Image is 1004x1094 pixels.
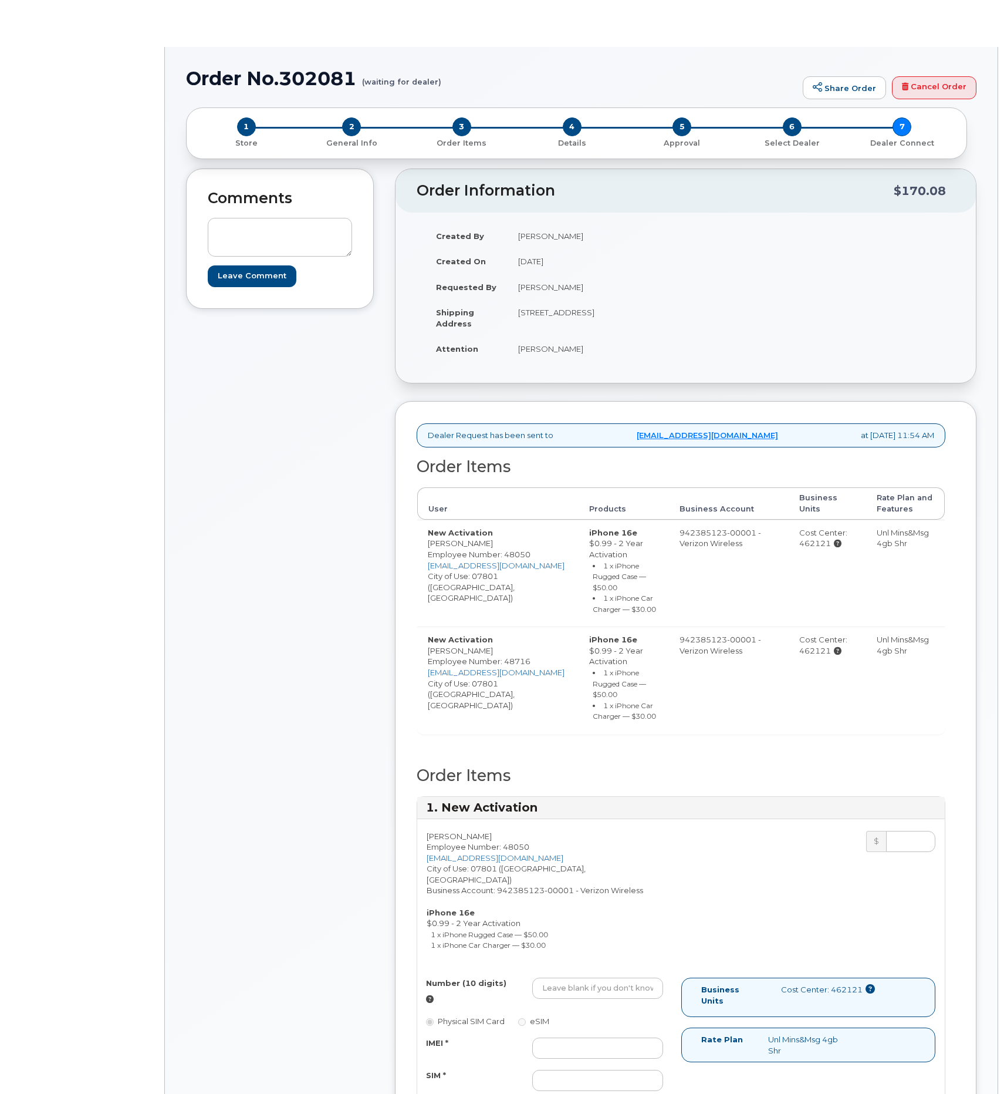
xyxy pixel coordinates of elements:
td: Unl Mins&Msg 4gb Shr [866,627,945,734]
label: SIM * [426,1070,446,1081]
a: [EMAIL_ADDRESS][DOMAIN_NAME] [428,668,564,677]
th: Business Units [789,487,866,520]
strong: iPhone 16e [589,635,637,644]
strong: Attention [436,344,478,354]
th: Rate Plan and Features [866,487,945,520]
span: 6 [783,117,802,136]
label: Rate Plan [701,1034,743,1045]
small: 1 x iPhone Rugged Case — $50.00 [593,668,646,699]
strong: iPhone 16e [427,908,475,917]
td: [PERSON_NAME] [508,223,677,249]
label: Business Units [701,984,763,1006]
p: Select Dealer [742,138,843,149]
span: 4 [563,117,582,136]
td: 942385123-00001 - Verizon Wireless [669,627,789,734]
td: [PERSON_NAME] [508,336,677,362]
div: Cost Center: 462121 [799,527,856,549]
strong: New Activation [428,635,493,644]
div: Cost Center: 462121 [799,634,856,656]
a: 6 Select Dealer [737,136,847,149]
p: Order Items [411,138,512,149]
small: 1 x iPhone Car Charger — $30.00 [431,941,546,950]
h2: Comments [208,190,352,207]
div: Unl Mins&Msg 4gb Shr [759,1034,853,1056]
h2: Order Items [417,767,945,785]
th: Business Account [669,487,789,520]
span: Employee Number: 48050 [428,550,530,559]
h1: Order No.302081 [186,68,797,89]
input: Leave Comment [208,265,296,287]
span: 1 [237,117,256,136]
span: Employee Number: 48050 [427,842,529,851]
input: eSIM [518,1018,526,1026]
p: General Info [302,138,403,149]
div: $ [866,831,886,852]
a: 2 General Info [297,136,407,149]
strong: Shipping Address [436,308,474,328]
td: Unl Mins&Msg 4gb Shr [866,520,945,627]
label: IMEI * [426,1038,448,1049]
h2: Order Items [417,458,945,476]
td: $0.99 - 2 Year Activation [579,520,669,627]
small: 1 x iPhone Car Charger — $30.00 [593,594,656,614]
span: Employee Number: 48716 [428,657,530,666]
td: [STREET_ADDRESS] [508,299,677,336]
p: Details [522,138,623,149]
a: 3 Order Items [407,136,517,149]
div: [PERSON_NAME] City of Use: 07801 ([GEOGRAPHIC_DATA], [GEOGRAPHIC_DATA]) Business Account: 9423851... [417,831,681,956]
div: Dealer Request has been sent to at [DATE] 11:54 AM [417,423,945,447]
p: Store [201,138,292,149]
strong: 1. New Activation [426,800,538,814]
a: Share Order [803,76,886,100]
strong: Requested By [436,282,496,292]
a: [EMAIL_ADDRESS][DOMAIN_NAME] [637,430,778,441]
div: $170.08 [894,180,946,202]
a: Cancel Order [892,76,976,100]
strong: Created By [436,231,484,241]
a: [EMAIL_ADDRESS][DOMAIN_NAME] [427,853,563,863]
label: Number (10 digits) [426,978,506,989]
p: Approval [631,138,732,149]
a: 4 Details [517,136,627,149]
strong: New Activation [428,528,493,537]
strong: iPhone 16e [589,528,637,537]
small: 1 x iPhone Rugged Case — $50.00 [593,561,646,592]
a: 5 Approval [627,136,737,149]
input: Leave blank if you don't know the number [532,978,663,999]
span: 3 [452,117,471,136]
td: [PERSON_NAME] [508,274,677,300]
label: Physical SIM Card [426,1016,505,1027]
a: 1 Store [196,136,297,149]
div: Cost Center: 462121 [781,984,875,995]
td: 942385123-00001 - Verizon Wireless [669,520,789,627]
small: 1 x iPhone Car Charger — $30.00 [593,701,656,721]
h2: Order Information [417,183,894,199]
th: User [417,487,579,520]
small: 1 x iPhone Rugged Case — $50.00 [431,930,548,939]
td: $0.99 - 2 Year Activation [579,627,669,734]
a: [EMAIL_ADDRESS][DOMAIN_NAME] [428,561,564,570]
span: 5 [672,117,691,136]
td: [PERSON_NAME] City of Use: 07801 ([GEOGRAPHIC_DATA], [GEOGRAPHIC_DATA]) [417,520,579,627]
small: (waiting for dealer) [362,68,441,86]
span: 2 [342,117,361,136]
th: Products [579,487,669,520]
label: eSIM [518,1016,549,1027]
input: Physical SIM Card [426,1018,434,1026]
td: [DATE] [508,248,677,274]
strong: Created On [436,257,486,266]
td: [PERSON_NAME] City of Use: 07801 ([GEOGRAPHIC_DATA], [GEOGRAPHIC_DATA]) [417,627,579,734]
